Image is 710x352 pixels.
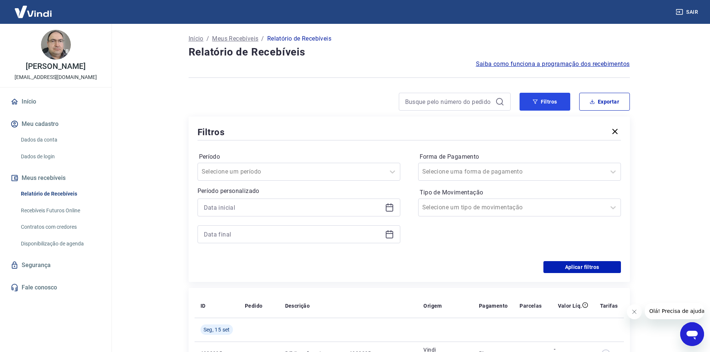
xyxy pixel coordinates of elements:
a: Segurança [9,257,102,273]
a: Relatório de Recebíveis [18,186,102,202]
span: Olá! Precisa de ajuda? [4,5,63,11]
p: Parcelas [520,302,542,310]
label: Forma de Pagamento [420,152,619,161]
label: Período [199,152,399,161]
p: Valor Líq. [558,302,582,310]
button: Meus recebíveis [9,170,102,186]
a: Meus Recebíveis [212,34,258,43]
button: Sair [674,5,701,19]
button: Meu cadastro [9,116,102,132]
p: Tarifas [600,302,618,310]
p: Descrição [285,302,310,310]
button: Filtros [520,93,570,111]
p: Período personalizado [198,187,400,196]
iframe: Botão para abrir a janela de mensagens [680,322,704,346]
p: Pedido [245,302,262,310]
p: / [261,34,264,43]
p: Pagamento [479,302,508,310]
img: Vindi [9,0,57,23]
iframe: Fechar mensagem [627,304,642,319]
h4: Relatório de Recebíveis [189,45,630,60]
button: Aplicar filtros [543,261,621,273]
input: Data final [204,229,382,240]
a: Recebíveis Futuros Online [18,203,102,218]
p: ID [201,302,206,310]
h5: Filtros [198,126,225,138]
a: Saiba como funciona a programação dos recebimentos [476,60,630,69]
p: [EMAIL_ADDRESS][DOMAIN_NAME] [15,73,97,81]
label: Tipo de Movimentação [420,188,619,197]
p: Origem [423,302,442,310]
input: Busque pelo número do pedido [405,96,492,107]
a: Início [9,93,102,110]
span: Seg, 15 set [203,326,230,333]
a: Disponibilização de agenda [18,236,102,251]
a: Fale conosco [9,279,102,296]
a: Contratos com credores [18,219,102,235]
p: Relatório de Recebíveis [267,34,331,43]
img: 96c59b8f-ab16-4df5-a9fe-27ff86ee2052.jpeg [41,30,71,60]
a: Dados da conta [18,132,102,148]
a: Início [189,34,203,43]
p: [PERSON_NAME] [26,63,85,70]
input: Data inicial [204,202,382,213]
iframe: Mensagem da empresa [645,303,704,319]
p: / [206,34,209,43]
button: Exportar [579,93,630,111]
a: Dados de login [18,149,102,164]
